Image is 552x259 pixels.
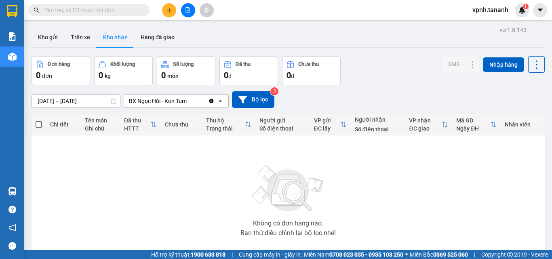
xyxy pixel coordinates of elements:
div: Nhân viên [505,121,541,128]
span: file-add [185,7,191,13]
div: Người gửi [259,117,306,124]
div: Tên món [85,117,116,124]
th: Toggle SortBy [405,114,452,135]
span: 0 [287,70,291,80]
img: svg+xml;base64,PHN2ZyBjbGFzcz0ibGlzdC1wbHVnX19zdmciIHhtbG5zPSJodHRwOi8vd3d3LnczLm9yZy8yMDAwL3N2Zy... [248,160,329,217]
div: VP nhận [409,117,442,124]
img: solution-icon [8,32,17,41]
img: logo-vxr [7,5,17,17]
sup: 3 [270,87,278,95]
img: warehouse-icon [8,53,17,61]
div: Không có đơn hàng nào. [253,220,323,227]
div: Số điện thoại [259,125,306,132]
th: Toggle SortBy [202,114,255,135]
button: Đã thu0đ [219,56,278,85]
div: HTTT [124,125,150,132]
strong: 0369 525 060 [433,251,468,258]
strong: 1900 633 818 [191,251,225,258]
span: message [8,242,16,250]
span: Hỗ trợ kỹ thuật: [151,250,225,259]
button: Nhập hàng [483,57,524,72]
img: icon-new-feature [518,6,526,14]
button: Chưa thu0đ [282,56,341,85]
div: Chưa thu [165,121,198,128]
button: Kho nhận [97,27,134,47]
div: ĐC giao [409,125,442,132]
svg: Clear value [208,98,215,104]
span: vpnh.tananh [466,5,515,15]
button: Kho gửi [32,27,64,47]
span: Miền Nam [304,250,403,259]
div: Mã GD [456,117,490,124]
button: file-add [181,3,195,17]
span: kg [105,73,111,79]
th: Toggle SortBy [120,114,161,135]
button: Hàng đã giao [134,27,181,47]
button: plus [162,3,176,17]
div: Số lượng [173,61,194,67]
span: 0 [99,70,103,80]
span: đơn [42,73,52,79]
div: ĐC lấy [314,125,340,132]
button: Bộ lọc [232,91,274,108]
div: Chưa thu [298,61,319,67]
div: Đã thu [124,117,150,124]
div: Ghi chú [85,125,116,132]
span: plus [166,7,172,13]
button: Đơn hàng0đơn [32,56,90,85]
div: Đơn hàng [48,61,70,67]
span: Cung cấp máy in - giấy in: [239,250,302,259]
span: aim [204,7,209,13]
div: Chi tiết [50,121,77,128]
span: 1 [524,4,527,9]
span: ⚪️ [405,253,408,256]
span: question-circle [8,206,16,213]
div: Thu hộ [206,117,245,124]
span: món [167,73,179,79]
span: copyright [507,252,513,257]
span: | [232,250,233,259]
div: Người nhận [355,116,401,123]
button: SMS [442,57,466,72]
span: search [34,7,39,13]
button: Số lượng0món [157,56,215,85]
span: đ [228,73,232,79]
div: BX Ngọc Hồi - Kon Tum [129,97,187,105]
button: Khối lượng0kg [94,56,153,85]
input: Select a date range. [32,95,120,107]
span: đ [291,73,294,79]
div: Bạn thử điều chỉnh lại bộ lọc nhé! [240,230,336,236]
button: aim [200,3,214,17]
span: | [474,250,475,259]
sup: 1 [523,4,529,9]
span: Miền Bắc [410,250,468,259]
div: Trạng thái [206,125,245,132]
strong: 0708 023 035 - 0935 103 250 [329,251,403,258]
span: notification [8,224,16,232]
div: Số điện thoại [355,126,401,133]
div: Khối lượng [110,61,135,67]
img: warehouse-icon [8,187,17,196]
span: 0 [36,70,40,80]
span: caret-down [537,6,544,14]
svg: open [217,98,223,104]
span: 0 [224,70,228,80]
div: Đã thu [236,61,251,67]
div: VP gửi [314,117,340,124]
div: ver 1.8.143 [499,25,527,34]
span: 0 [161,70,166,80]
div: Ngày ĐH [456,125,490,132]
button: Trên xe [64,27,97,47]
input: Tìm tên, số ĐT hoặc mã đơn [44,6,140,15]
th: Toggle SortBy [310,114,351,135]
button: caret-down [533,3,547,17]
th: Toggle SortBy [452,114,501,135]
